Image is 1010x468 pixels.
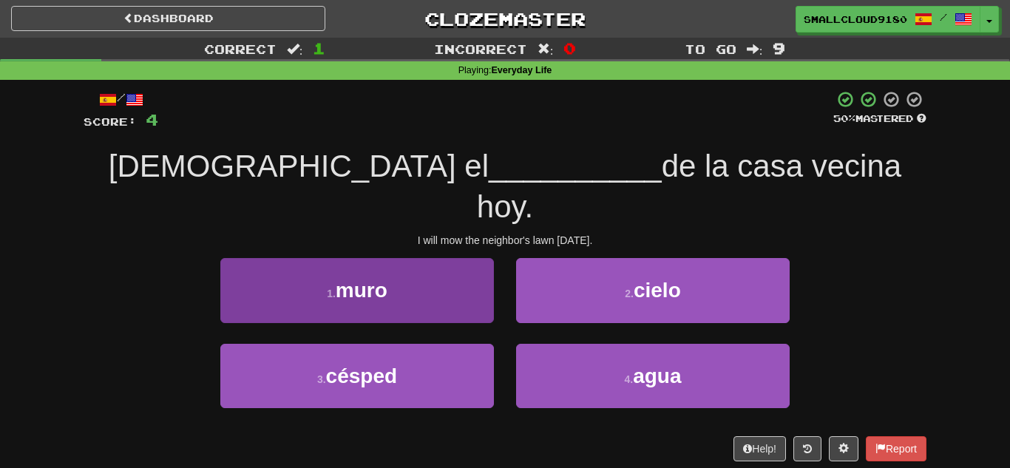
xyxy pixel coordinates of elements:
[796,6,980,33] a: SmallCloud9180 /
[348,6,662,32] a: Clozemaster
[685,41,736,56] span: To go
[833,112,855,124] span: 50 %
[866,436,926,461] button: Report
[326,364,398,387] span: césped
[624,373,633,385] small: 4 .
[477,149,901,224] span: de la casa vecina hoy.
[327,288,336,299] small: 1 .
[220,344,494,408] button: 3.césped
[11,6,325,31] a: Dashboard
[336,279,387,302] span: muro
[491,65,552,75] strong: Everyday Life
[563,39,576,57] span: 0
[489,149,662,183] span: __________
[773,39,785,57] span: 9
[287,43,303,55] span: :
[220,258,494,322] button: 1.muro
[516,258,790,322] button: 2.cielo
[434,41,527,56] span: Incorrect
[634,279,681,302] span: cielo
[625,288,634,299] small: 2 .
[84,233,926,248] div: I will mow the neighbor's lawn [DATE].
[516,344,790,408] button: 4.agua
[633,364,681,387] span: agua
[84,90,158,109] div: /
[317,373,326,385] small: 3 .
[204,41,277,56] span: Correct
[747,43,763,55] span: :
[733,436,786,461] button: Help!
[804,13,907,26] span: SmallCloud9180
[793,436,821,461] button: Round history (alt+y)
[313,39,325,57] span: 1
[538,43,554,55] span: :
[146,110,158,129] span: 4
[84,115,137,128] span: Score:
[109,149,489,183] span: [DEMOGRAPHIC_DATA] el
[940,12,947,22] span: /
[833,112,926,126] div: Mastered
